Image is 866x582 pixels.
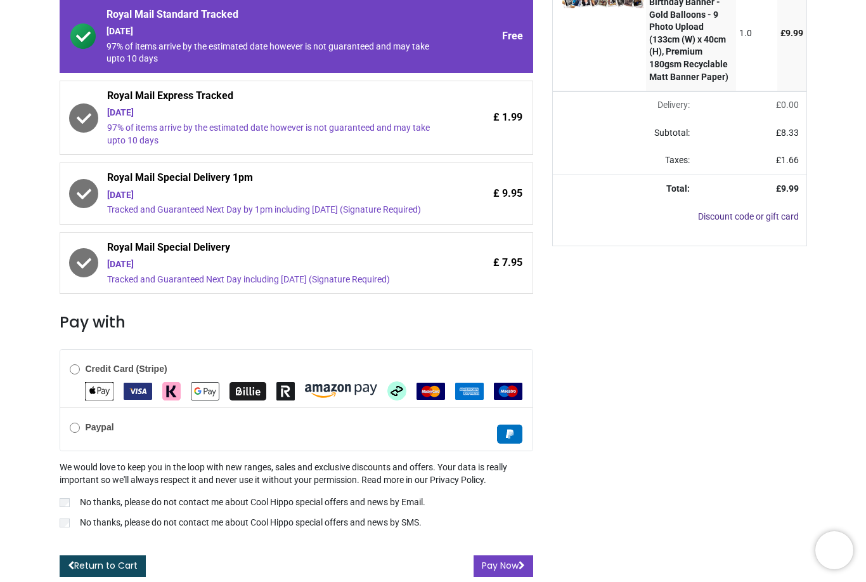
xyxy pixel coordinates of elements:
span: 1.66 [781,155,799,165]
span: £ [780,28,803,38]
td: Subtotal: [553,119,698,147]
img: Apple Pay [85,382,113,400]
img: Revolut Pay [276,382,295,400]
img: American Express [455,383,484,400]
span: 8.33 [781,128,799,138]
img: Billie [229,382,266,400]
span: Royal Mail Special Delivery 1pm [107,171,439,188]
img: Maestro [494,383,522,400]
span: Apple Pay [85,385,113,395]
span: Klarna [162,385,181,395]
span: Maestro [494,385,522,395]
div: [DATE] [107,107,439,119]
div: [DATE] [107,189,439,202]
span: Revolut Pay [276,385,295,395]
span: £ 9.95 [493,187,522,201]
button: Pay Now [474,555,533,577]
span: Billie [229,385,266,395]
input: Paypal [70,423,80,433]
span: Royal Mail Standard Tracked [107,8,440,25]
span: Free [502,29,523,43]
td: Delivery will be updated after choosing a new delivery method [553,91,698,119]
span: £ [776,128,799,138]
img: Paypal [497,425,522,444]
img: VISA [124,383,152,400]
div: 97% of items arrive by the estimated date however is not guaranteed and may take upto 10 days [107,41,440,65]
span: 0.00 [781,100,799,110]
input: No thanks, please do not contact me about Cool Hippo special offers and news by Email. [60,498,70,507]
div: Tracked and Guaranteed Next Day by 1pm including [DATE] (Signature Required) [107,204,439,216]
img: Klarna [162,382,181,400]
span: Afterpay Clearpay [387,385,406,395]
input: Credit Card (Stripe) [70,364,80,374]
h3: Pay with [60,312,533,333]
span: American Express [455,385,484,395]
a: Return to Cart [60,555,146,577]
span: 9.99 [785,28,803,38]
strong: Total: [666,183,690,194]
b: Credit Card (Stripe) [85,364,167,374]
span: £ [776,155,799,165]
span: £ 1.99 [493,110,522,124]
a: Discount code or gift card [698,211,799,222]
span: Paypal [497,428,522,439]
div: 97% of items arrive by the estimated date however is not guaranteed and may take upto 10 days [107,122,439,147]
span: Royal Mail Special Delivery [107,241,439,258]
div: We would love to keep you in the loop with new ranges, sales and exclusive discounts and offers. ... [60,461,533,531]
b: Paypal [85,422,113,432]
span: £ 7.95 [493,256,522,270]
img: Amazon Pay [305,384,377,398]
span: Google Pay [191,385,219,395]
div: [DATE] [107,25,440,38]
div: [DATE] [107,258,439,271]
img: MasterCard [417,383,445,400]
span: Amazon Pay [305,385,377,395]
input: No thanks, please do not contact me about Cool Hippo special offers and news by SMS. [60,519,70,527]
img: Google Pay [191,382,219,400]
img: Afterpay Clearpay [387,381,406,400]
p: No thanks, please do not contact me about Cool Hippo special offers and news by SMS. [80,517,422,529]
div: Tracked and Guaranteed Next Day including [DATE] (Signature Required) [107,274,439,286]
span: MasterCard [417,385,445,395]
iframe: Brevo live chat [815,531,853,569]
p: No thanks, please do not contact me about Cool Hippo special offers and news by Email. [80,496,425,509]
span: VISA [124,385,152,395]
span: Royal Mail Express Tracked [107,89,439,107]
strong: £ [776,183,799,194]
span: £ [776,100,799,110]
div: 1.0 [739,27,774,40]
td: Taxes: [553,147,698,175]
span: 9.99 [781,183,799,194]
